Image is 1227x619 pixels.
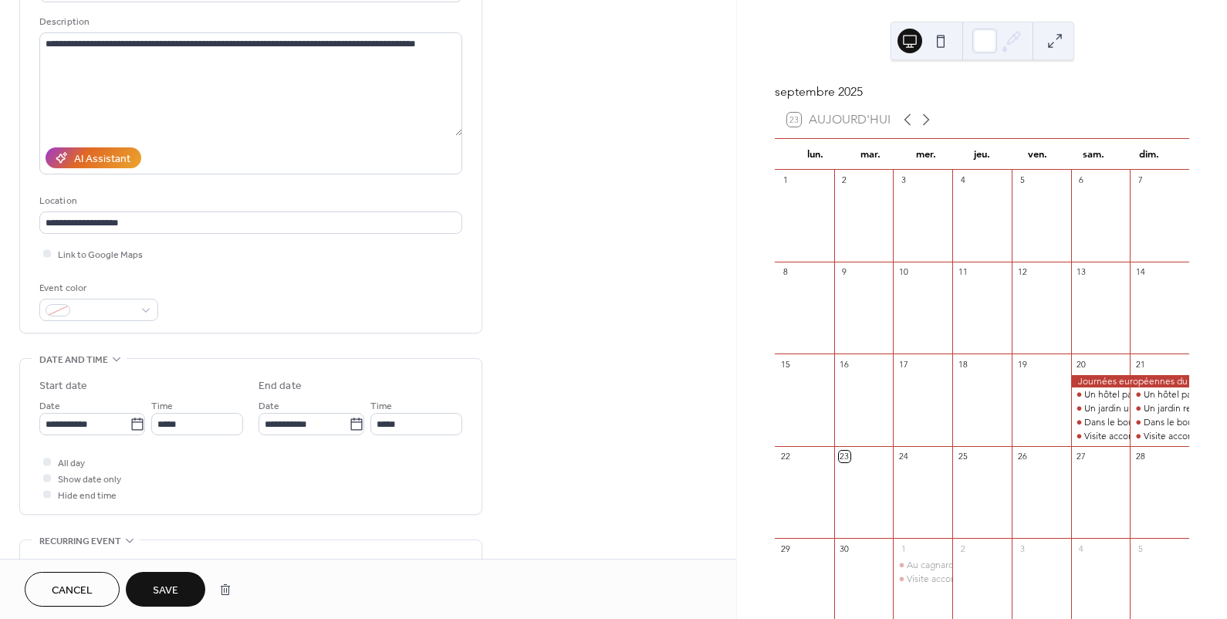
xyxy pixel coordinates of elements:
div: Visite accompagnée de l'exposition "C'est ici" à l'occasion de la semaine provençale [893,573,952,586]
div: Location [39,193,459,209]
div: 16 [839,358,850,370]
div: dim. [1121,139,1177,170]
div: 25 [957,451,968,462]
div: Un hôtel particulier du XIXe siècle à Avignon [1130,388,1189,401]
div: End date [259,378,302,394]
div: 10 [897,266,909,278]
span: Time [151,398,173,414]
div: Event color [39,280,155,296]
div: 2 [839,174,850,186]
div: AI Assistant [74,151,130,167]
div: 1 [897,543,909,554]
div: Dans le boudoir... [1071,416,1131,429]
div: 2 [957,543,968,554]
div: 6 [1076,174,1087,186]
div: 9 [839,266,850,278]
div: mar. [843,139,898,170]
div: Au cagnard ! Visite accompagnée à l'occasion de la semaine provençale [907,559,1203,572]
span: Hide end time [58,488,117,504]
button: Cancel [25,572,120,607]
span: Cancel [52,583,93,599]
div: septembre 2025 [775,83,1189,101]
div: 28 [1134,451,1146,462]
div: lun. [787,139,843,170]
div: Dans le boudoir... [1130,416,1189,429]
div: 8 [779,266,791,278]
div: Un jardin refuge ? [1130,402,1189,415]
div: 11 [957,266,968,278]
span: Date and time [39,352,108,368]
span: Time [370,398,392,414]
div: ven. [1010,139,1066,170]
div: Description [39,14,459,30]
div: jeu. [954,139,1009,170]
div: 1 [779,174,791,186]
div: 17 [897,358,909,370]
span: Link to Google Maps [58,247,143,263]
div: Dans le boudoir... [1144,416,1215,429]
div: Dans le boudoir... [1084,416,1156,429]
div: 14 [1134,266,1146,278]
div: 21 [1134,358,1146,370]
div: 20 [1076,358,1087,370]
div: Start date [39,378,87,394]
div: 13 [1076,266,1087,278]
div: 3 [1016,543,1028,554]
span: Date [39,398,60,414]
div: Au cagnard ! Visite accompagnée à l'occasion de la semaine provençale [893,559,952,572]
span: Recurring event [39,533,121,550]
div: 22 [779,451,791,462]
div: mer. [898,139,954,170]
div: 5 [1016,174,1028,186]
div: Un jardin refuge ? [1144,402,1218,415]
div: Visite accompagnée : Un musée un jardin [1130,430,1189,443]
div: 4 [1076,543,1087,554]
div: Un hôtel particulier du XIXe siècle à Avignon [1071,388,1131,401]
div: 23 [839,451,850,462]
div: 29 [779,543,791,554]
div: 19 [1016,358,1028,370]
div: 12 [1016,266,1028,278]
span: Save [153,583,178,599]
span: Show date only [58,472,121,488]
button: Save [126,572,205,607]
div: Journées européennes du Patrimoine au musée ! [1071,375,1189,388]
div: 24 [897,451,909,462]
div: 26 [1016,451,1028,462]
div: 3 [897,174,909,186]
div: 7 [1134,174,1146,186]
div: Un jardin un refuge ? [1071,402,1131,415]
div: sam. [1066,139,1121,170]
div: 5 [1134,543,1146,554]
div: 27 [1076,451,1087,462]
div: 4 [957,174,968,186]
span: Date [259,398,279,414]
div: Un jardin un refuge ? [1084,402,1171,415]
div: 30 [839,543,850,554]
span: All day [58,455,85,472]
div: 15 [779,358,791,370]
button: AI Assistant [46,147,141,168]
div: 18 [957,358,968,370]
div: Visite accompagnée : Un musée un jardin [1071,430,1131,443]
